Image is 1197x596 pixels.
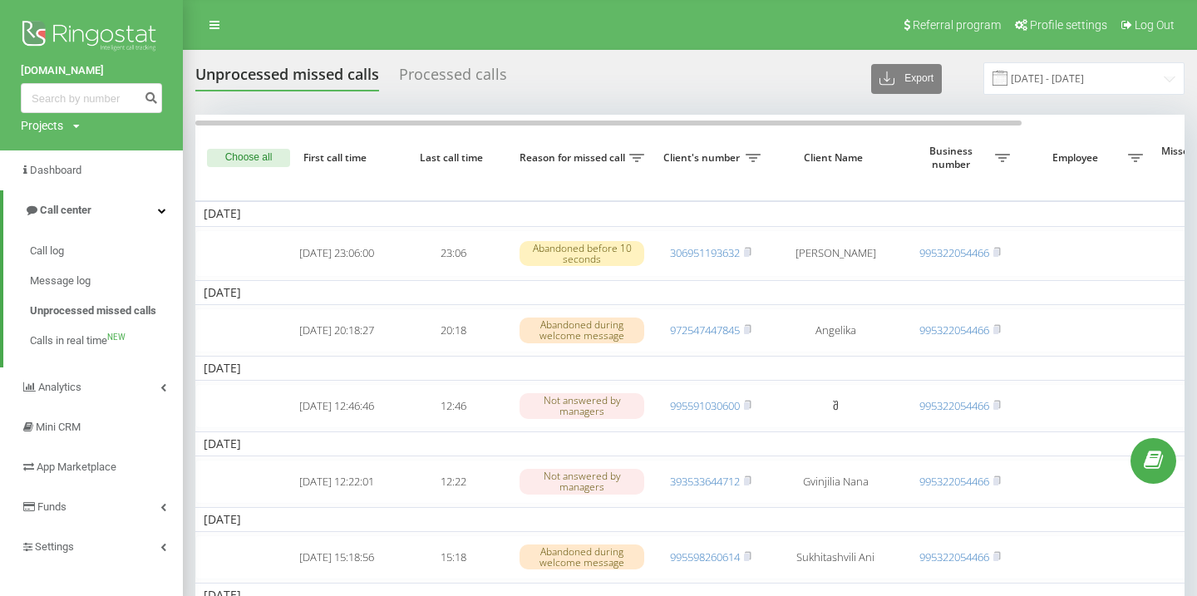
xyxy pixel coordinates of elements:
[769,460,902,504] td: Gvinjilia Nana
[38,381,81,393] span: Analytics
[919,474,989,489] a: 995322054466
[278,460,395,504] td: [DATE] 12:22:01
[35,540,74,553] span: Settings
[520,393,644,418] div: Not answered by managers
[30,303,156,319] span: Unprocessed missed calls
[670,549,740,564] a: 995598260614
[395,460,511,504] td: 12:22
[919,323,989,337] a: 995322054466
[395,308,511,352] td: 20:18
[40,204,91,216] span: Call center
[395,230,511,277] td: 23:06
[913,18,1001,32] span: Referral program
[36,421,81,433] span: Mini CRM
[399,66,507,91] div: Processed calls
[30,326,183,356] a: Calls in real timeNEW
[30,273,91,289] span: Message log
[37,461,116,473] span: App Marketplace
[520,241,644,266] div: Abandoned before 10 seconds
[1135,18,1175,32] span: Log Out
[21,117,63,134] div: Projects
[207,149,290,167] button: Choose all
[278,535,395,579] td: [DATE] 15:18:56
[520,318,644,342] div: Abandoned during welcome message
[292,151,382,165] span: First call time
[769,535,902,579] td: Sukhitashvili Ani
[670,323,740,337] a: 972547447845
[30,243,64,259] span: Call log
[278,230,395,277] td: [DATE] 23:06:00
[520,469,644,494] div: Not answered by managers
[30,266,183,296] a: Message log
[3,190,183,230] a: Call center
[1030,18,1107,32] span: Profile settings
[195,66,379,91] div: Unprocessed missed calls
[769,308,902,352] td: Angelika
[919,398,989,413] a: 995322054466
[910,145,995,170] span: Business number
[21,62,162,79] a: [DOMAIN_NAME]
[919,549,989,564] a: 995322054466
[1027,151,1128,165] span: Employee
[395,535,511,579] td: 15:18
[30,332,107,349] span: Calls in real time
[30,296,183,326] a: Unprocessed missed calls
[278,308,395,352] td: [DATE] 20:18:27
[783,151,888,165] span: Client Name
[670,398,740,413] a: 995591030600
[769,230,902,277] td: [PERSON_NAME]
[1140,502,1180,542] iframe: Intercom live chat
[670,474,740,489] a: 393533644712
[395,384,511,428] td: 12:46
[21,17,162,58] img: Ringostat logo
[670,245,740,260] a: 306951193632
[30,164,81,176] span: Dashboard
[408,151,498,165] span: Last call time
[769,384,902,428] td: შ
[661,151,746,165] span: Client's number
[21,83,162,113] input: Search by number
[871,64,942,94] button: Export
[30,236,183,266] a: Call log
[520,151,629,165] span: Reason for missed call
[278,384,395,428] td: [DATE] 12:46:46
[919,245,989,260] a: 995322054466
[520,544,644,569] div: Abandoned during welcome message
[37,500,66,513] span: Funds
